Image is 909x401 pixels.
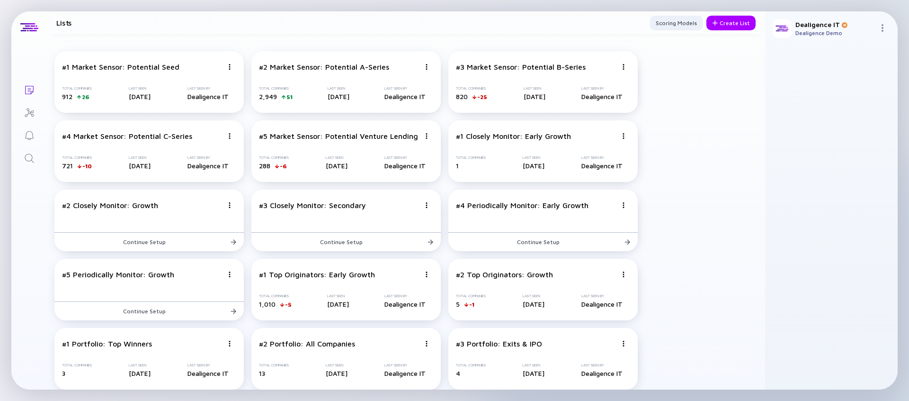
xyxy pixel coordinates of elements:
div: Last Seen [523,155,544,160]
div: Last Seen [129,86,151,91]
div: [DATE] [326,162,348,170]
div: Total Companies [259,86,293,91]
div: 51 [286,93,293,100]
img: Menu [227,64,232,70]
div: Dealigence IT [795,20,875,28]
a: Lists [11,78,47,100]
a: Reminders [11,123,47,146]
div: [DATE] [328,92,349,100]
div: Dealigence IT [187,162,229,170]
div: Continue Setup [117,235,181,249]
img: Menu [227,341,232,346]
div: Total Companies [62,86,92,91]
div: Dealigence IT [187,369,229,377]
div: Last Seen By [581,294,623,298]
div: #3 Closely Monitor: Secondary [259,201,366,210]
button: Continue Setup [448,232,638,251]
div: -6 [280,163,287,170]
div: Last Seen [327,294,349,298]
div: Last Seen By [581,86,623,91]
div: Dealigence IT [581,369,623,377]
span: 3 [62,369,65,377]
div: #2 Top Originators: Growth [456,270,553,279]
div: Last Seen [524,86,545,91]
div: -25 [477,93,487,100]
a: Search [11,146,47,169]
button: Create List [706,16,756,30]
div: [DATE] [326,369,348,377]
div: Last Seen By [384,294,426,298]
div: Continue Setup [314,235,378,249]
div: #2 Portfolio: All Companies [259,339,355,348]
div: Last Seen [328,86,349,91]
div: Last Seen By [187,86,229,91]
div: Dealigence IT [581,300,623,308]
div: Last Seen By [187,363,229,367]
div: #1 Top Originators: Early Growth [259,270,375,279]
div: Last Seen By [187,155,229,160]
div: #4 Periodically Monitor: Early Growth [456,201,588,210]
img: Menu [621,64,626,70]
img: Menu [424,341,429,346]
div: Total Companies [456,294,486,298]
div: #3 Market Sensor: Potential B-Series [456,63,586,71]
div: #5 Market Sensor: Potential Venture Lending [259,132,418,140]
div: -10 [82,163,92,170]
div: Last Seen [129,155,151,160]
div: Continue Setup [117,304,181,319]
img: Menu [621,341,626,346]
div: Total Companies [259,363,289,367]
div: [DATE] [327,300,349,308]
div: Total Companies [456,363,486,367]
img: Menu [621,272,626,277]
div: Last Seen By [581,363,623,367]
span: 2,949 [259,92,277,100]
div: Total Companies [456,86,487,91]
div: #3 Portfolio: Exits & IPO [456,339,542,348]
button: Continue Setup [251,232,441,251]
img: Menu [621,202,626,208]
div: [DATE] [523,162,544,170]
span: 288 [259,162,270,170]
div: Last Seen [326,155,348,160]
div: [DATE] [523,300,544,308]
div: [DATE] [129,162,151,170]
img: Menu [879,24,886,32]
img: Menu [227,202,232,208]
img: Menu [227,272,232,277]
a: Investor Map [11,100,47,123]
button: Scoring Models [650,16,703,30]
img: Menu [424,272,429,277]
img: Dealigence Profile Picture [773,19,792,38]
div: Total Companies [62,363,92,367]
span: 820 [456,92,468,100]
div: Dealigence IT [187,92,229,100]
button: Continue Setup [54,301,244,320]
div: Continue Setup [511,235,575,249]
img: Menu [424,133,429,139]
div: -1 [469,301,474,308]
div: #4 Market Sensor: Potential C-Series [62,132,192,140]
div: Dealigence IT [384,162,426,170]
img: Menu [227,133,232,139]
div: Total Companies [259,155,289,160]
img: Menu [621,133,626,139]
div: #2 Market Sensor: Potential A-Series [259,63,389,71]
div: Last Seen [523,363,544,367]
img: Menu [424,64,429,70]
div: Dealigence IT [581,162,623,170]
button: Continue Setup [54,232,244,251]
div: Total Companies [62,155,92,160]
span: 4 [456,369,460,377]
div: Dealigence IT [384,369,426,377]
div: Dealigence Demo [795,29,875,36]
div: #1 Market Sensor: Potential Seed [62,63,179,71]
div: [DATE] [129,369,151,377]
div: Last Seen By [581,155,623,160]
span: 1 [456,162,459,170]
div: -5 [285,301,292,308]
div: Last Seen [129,363,151,367]
div: [DATE] [129,92,151,100]
div: Total Companies [456,155,486,160]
